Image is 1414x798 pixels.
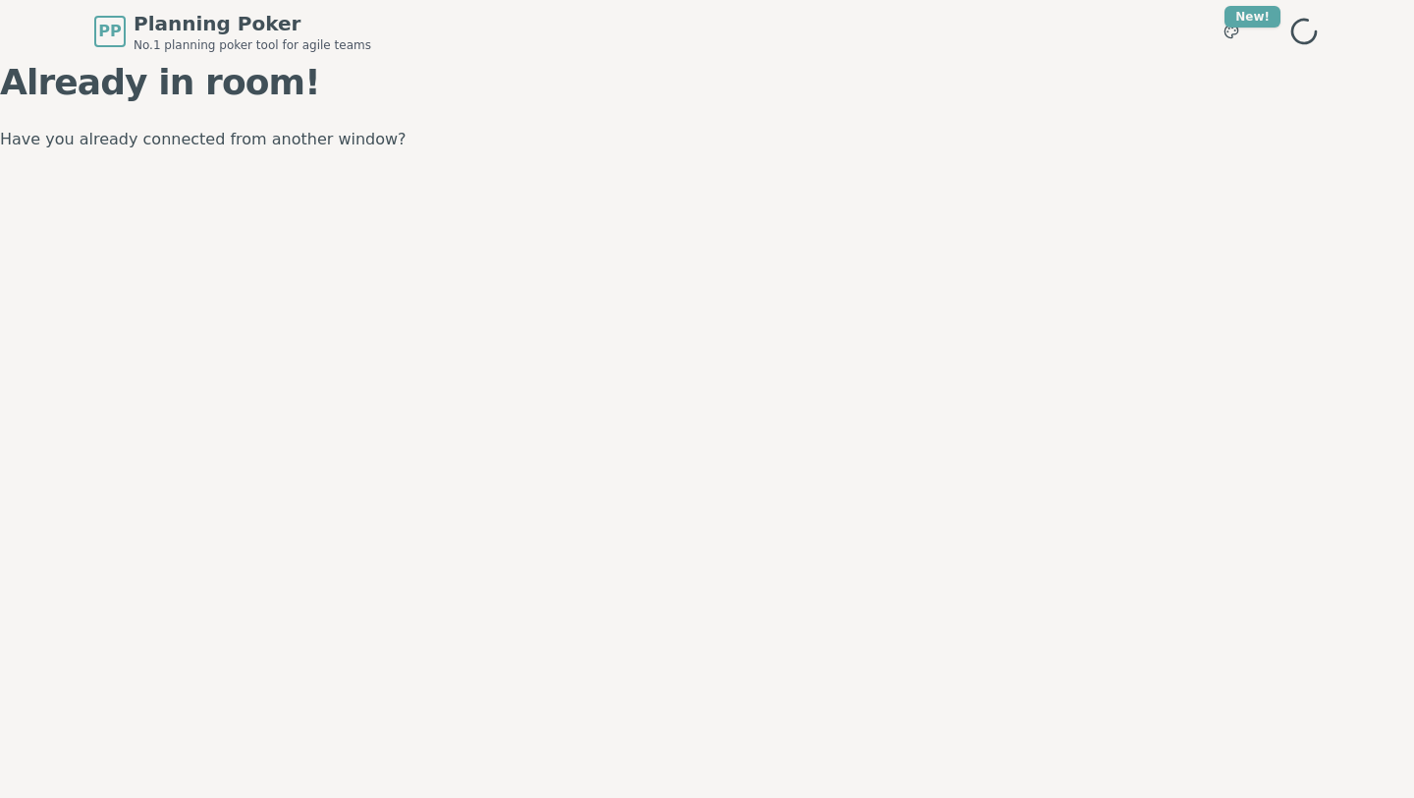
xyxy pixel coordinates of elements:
span: PP [98,20,121,43]
span: Planning Poker [134,10,371,37]
span: No.1 planning poker tool for agile teams [134,37,371,53]
a: PPPlanning PokerNo.1 planning poker tool for agile teams [94,10,371,53]
div: New! [1224,6,1280,28]
button: New! [1214,14,1249,49]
